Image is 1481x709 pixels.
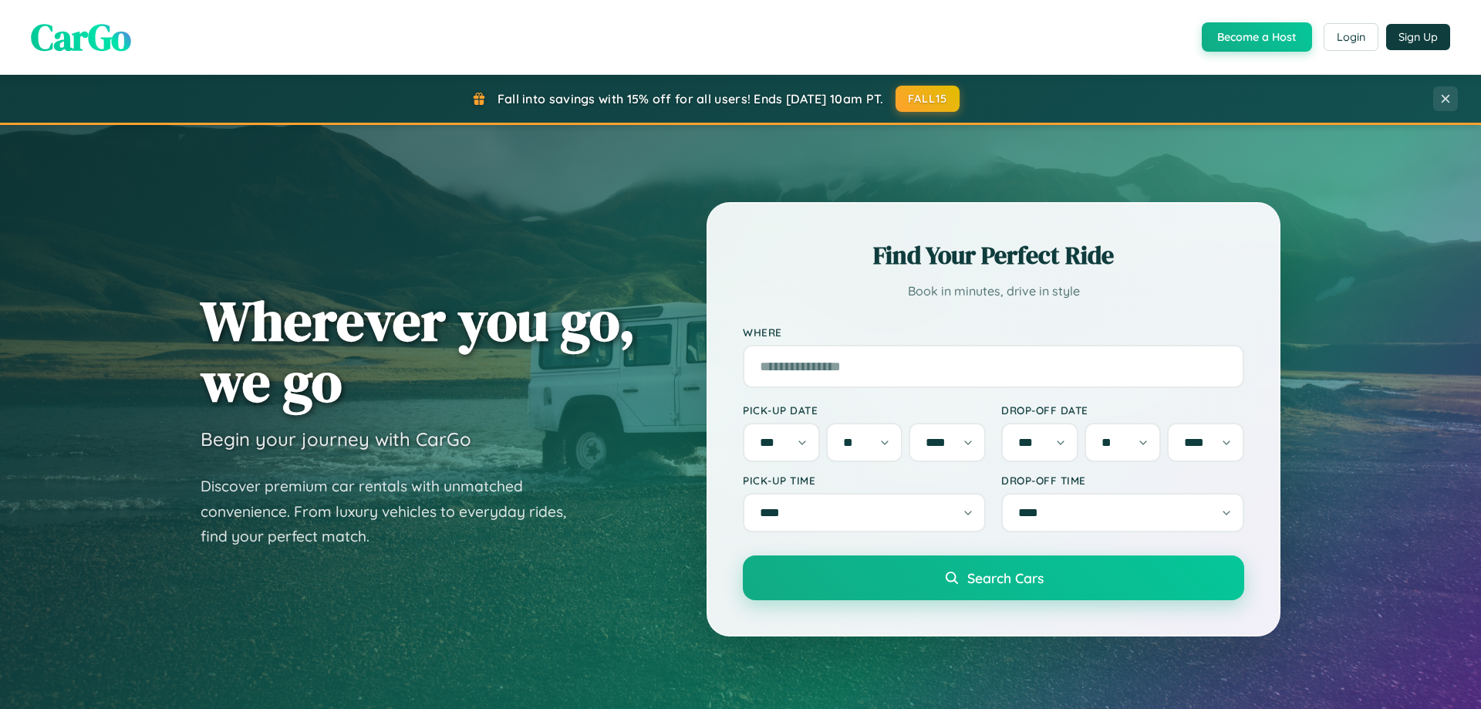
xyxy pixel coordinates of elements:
span: CarGo [31,12,131,62]
label: Where [743,326,1244,339]
button: Search Cars [743,555,1244,600]
button: Login [1324,23,1378,51]
h3: Begin your journey with CarGo [201,427,471,451]
label: Drop-off Time [1001,474,1244,487]
span: Search Cars [967,569,1044,586]
p: Book in minutes, drive in style [743,280,1244,302]
label: Pick-up Time [743,474,986,487]
button: FALL15 [896,86,960,112]
label: Pick-up Date [743,403,986,417]
span: Fall into savings with 15% off for all users! Ends [DATE] 10am PT. [498,91,884,106]
button: Become a Host [1202,22,1312,52]
p: Discover premium car rentals with unmatched convenience. From luxury vehicles to everyday rides, ... [201,474,586,549]
h2: Find Your Perfect Ride [743,238,1244,272]
h1: Wherever you go, we go [201,290,636,412]
label: Drop-off Date [1001,403,1244,417]
button: Sign Up [1386,24,1450,50]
